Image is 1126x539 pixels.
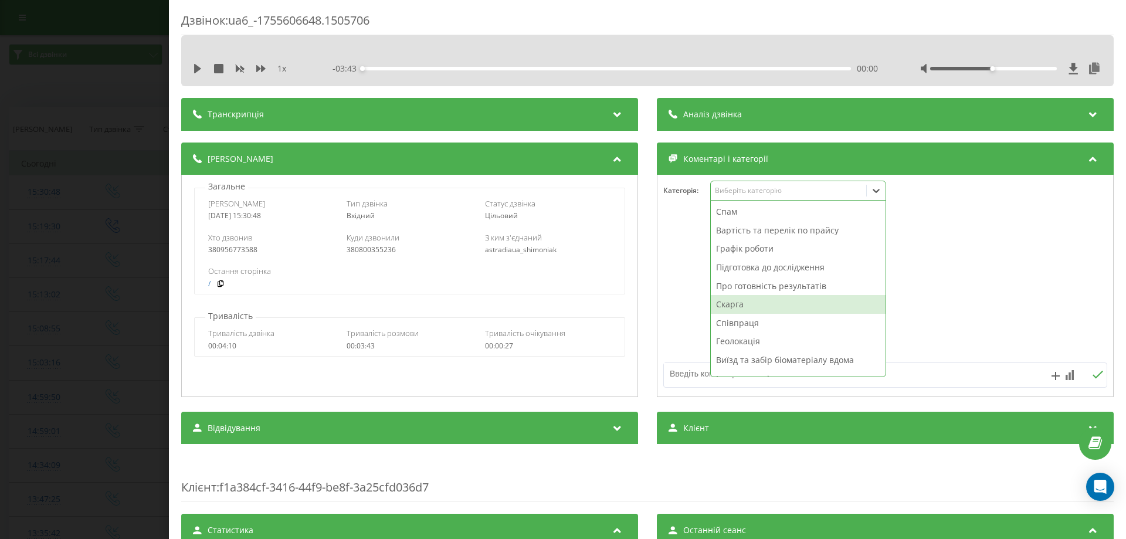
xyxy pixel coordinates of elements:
[205,181,248,192] p: Загальне
[683,153,768,165] span: Коментарі і категорії
[485,232,542,243] span: З ким з'єднаний
[208,246,334,254] div: 380956773588
[485,246,611,254] div: astradiaua_shimoniak
[208,232,252,243] span: Хто дзвонив
[208,524,253,536] span: Статистика
[208,212,334,220] div: [DATE] 15:30:48
[715,186,862,195] div: Виберіть категорію
[711,202,886,221] div: Спам
[208,198,265,209] span: [PERSON_NAME]
[181,479,216,495] span: Клієнт
[208,422,260,434] span: Відвідування
[485,342,611,350] div: 00:00:27
[485,328,565,338] span: Тривалість очікування
[1086,473,1114,501] div: Open Intercom Messenger
[683,524,746,536] span: Останній сеанс
[208,109,264,120] span: Транскрипція
[711,295,886,314] div: Скарга
[347,198,388,209] span: Тип дзвінка
[333,63,362,74] span: - 03:43
[181,456,1114,502] div: : f1a384cf-3416-44f9-be8f-3a25cfd036d7
[711,314,886,333] div: Співпраця
[711,332,886,351] div: Геолокація
[485,211,518,221] span: Цільовий
[711,351,886,369] div: Виїзд та забір біоматеріалу вдома
[711,239,886,258] div: Графік роботи
[181,12,1114,35] div: Дзвінок : ua6_-1755606648.1505706
[485,198,535,209] span: Статус дзвінка
[205,310,256,322] p: Тривалість
[208,266,271,276] span: Остання сторінка
[857,63,878,74] span: 00:00
[711,221,886,240] div: Вартість та перелік по прайсу
[991,66,995,71] div: Accessibility label
[208,342,334,350] div: 00:04:10
[711,277,886,296] div: Про готовність результатів
[711,369,886,388] div: Інтерпретація
[347,211,375,221] span: Вхідний
[347,232,399,243] span: Куди дзвонили
[347,328,419,338] span: Тривалість розмови
[360,66,365,71] div: Accessibility label
[208,153,273,165] span: [PERSON_NAME]
[347,342,473,350] div: 00:03:43
[683,422,709,434] span: Клієнт
[711,258,886,277] div: Підготовка до дослідження
[663,187,710,195] h4: Категорія :
[347,246,473,254] div: 380800355236
[208,328,274,338] span: Тривалість дзвінка
[277,63,286,74] span: 1 x
[208,280,211,288] a: /
[683,109,742,120] span: Аналіз дзвінка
